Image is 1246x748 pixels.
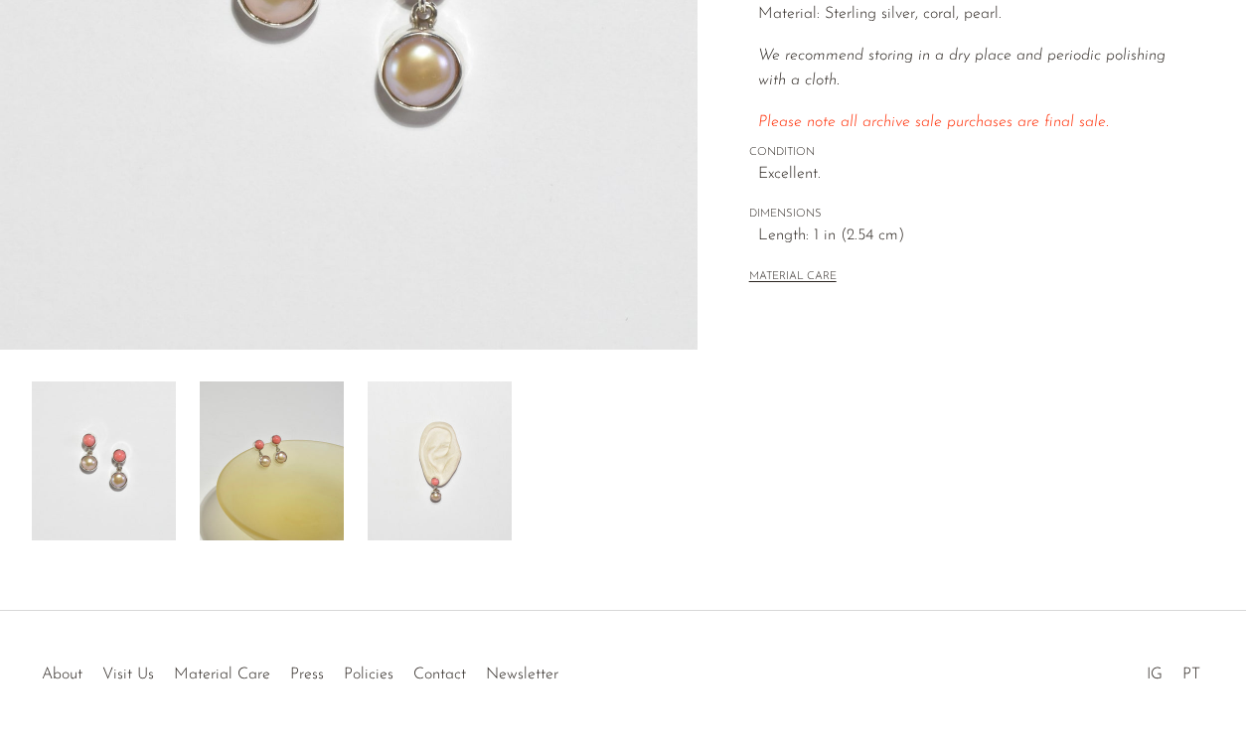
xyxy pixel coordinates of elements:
ul: Quick links [32,651,568,688]
a: IG [1147,667,1163,682]
a: Material Care [174,667,270,682]
a: About [42,667,82,682]
span: Length: 1 in (2.54 cm) [758,224,1196,249]
p: Material: Sterling silver, coral, pearl. [758,2,1196,28]
a: PT [1182,667,1200,682]
button: MATERIAL CARE [749,270,837,285]
a: Contact [413,667,466,682]
span: CONDITION [749,144,1196,162]
a: Policies [344,667,393,682]
i: We recommend storing in a dry place and periodic polishing with a cloth. [758,48,1166,89]
ul: Social Medias [1137,651,1210,688]
span: Excellent. [758,162,1196,188]
span: Please note all archive sale purchases are final sale. [758,114,1109,130]
img: Coral Pearl Earrings [368,381,512,540]
a: Press [290,667,324,682]
img: Coral Pearl Earrings [200,381,344,540]
a: Visit Us [102,667,154,682]
img: Coral Pearl Earrings [32,381,176,540]
span: DIMENSIONS [749,206,1196,224]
